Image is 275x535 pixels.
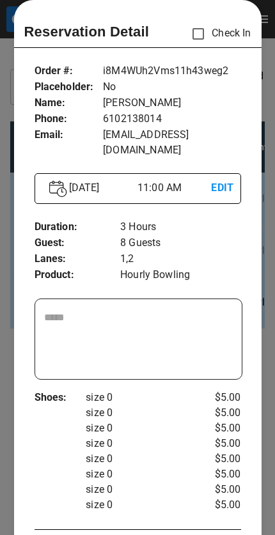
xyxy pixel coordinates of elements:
[35,390,86,406] p: Shoes :
[103,63,240,79] p: i8M4WUh2Vms11h43weg2
[207,451,241,467] p: $5.00
[211,180,226,196] p: EDIT
[86,390,206,405] p: size 0
[137,180,211,196] p: 11:00 AM
[207,390,241,405] p: $5.00
[207,497,241,513] p: $5.00
[35,95,104,111] p: Name :
[120,219,240,235] p: 3 Hours
[207,421,241,436] p: $5.00
[120,235,240,251] p: 8 Guests
[103,111,240,127] p: 6102138014
[86,497,206,513] p: size 0
[103,95,240,111] p: [PERSON_NAME]
[103,79,240,95] p: No
[120,251,240,267] p: 1,2
[103,127,240,158] p: [EMAIL_ADDRESS][DOMAIN_NAME]
[35,219,121,235] p: Duration :
[86,451,206,467] p: size 0
[35,111,104,127] p: Phone :
[35,251,121,267] p: Lanes :
[35,267,121,283] p: Product :
[64,180,137,196] p: [DATE]
[207,436,241,451] p: $5.00
[207,482,241,497] p: $5.00
[86,436,206,451] p: size 0
[207,467,241,482] p: $5.00
[35,235,121,251] p: Guest :
[35,63,104,79] p: Order # :
[185,20,251,47] p: Check In
[207,405,241,421] p: $5.00
[120,267,240,283] p: Hourly Bowling
[86,482,206,497] p: size 0
[86,405,206,421] p: size 0
[24,21,150,42] p: Reservation Detail
[86,467,206,482] p: size 0
[35,79,104,95] p: Placeholder :
[49,180,67,198] img: Vector
[35,127,104,143] p: Email :
[86,421,206,436] p: size 0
